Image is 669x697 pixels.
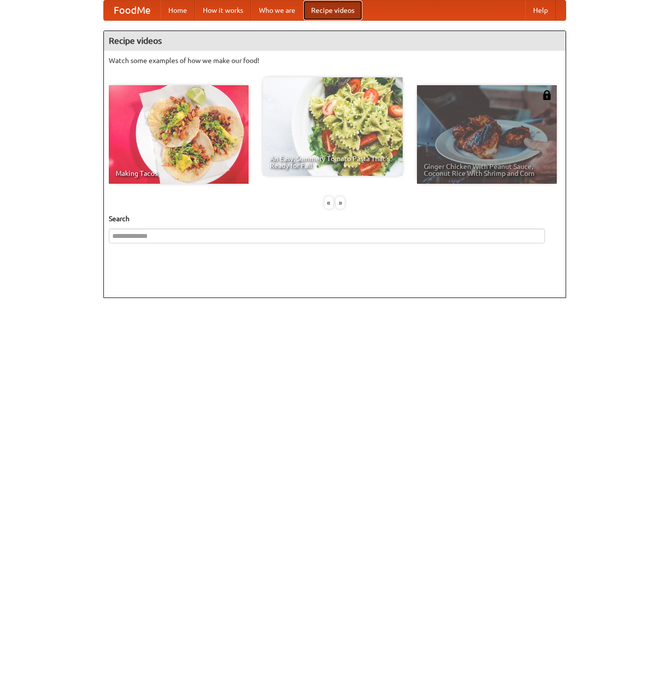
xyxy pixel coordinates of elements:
h5: Search [109,214,561,224]
a: How it works [195,0,251,20]
a: Help [525,0,556,20]
a: Recipe videos [303,0,362,20]
a: Who we are [251,0,303,20]
img: 483408.png [542,90,552,100]
div: « [324,197,333,209]
span: Making Tacos [116,170,242,177]
p: Watch some examples of how we make our food! [109,56,561,66]
a: Home [160,0,195,20]
a: FoodMe [104,0,160,20]
a: An Easy, Summery Tomato Pasta That's Ready for Fall [263,77,403,176]
div: » [336,197,345,209]
span: An Easy, Summery Tomato Pasta That's Ready for Fall [270,155,396,169]
a: Making Tacos [109,85,249,184]
h4: Recipe videos [104,31,566,51]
